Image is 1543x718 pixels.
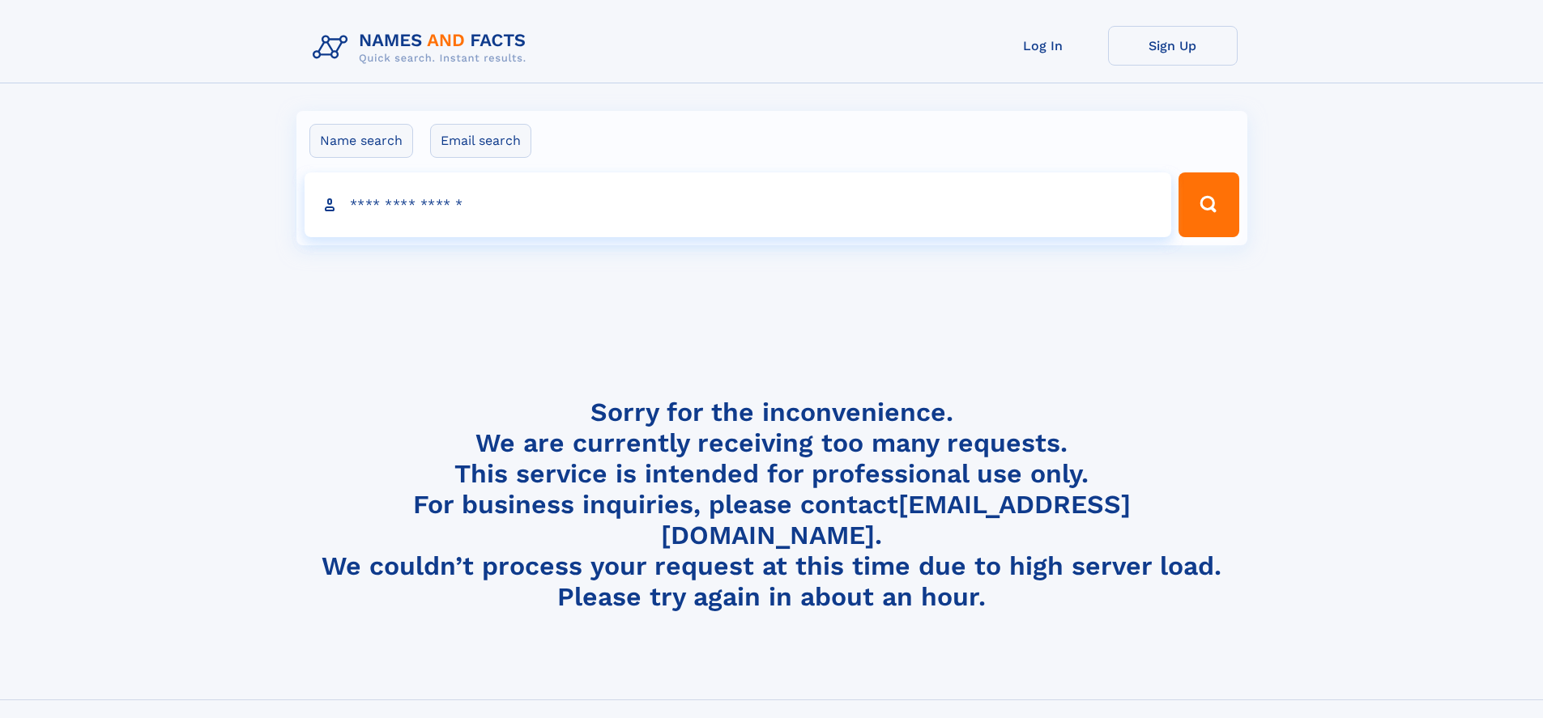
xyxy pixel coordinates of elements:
[305,172,1172,237] input: search input
[978,26,1108,66] a: Log In
[661,489,1131,550] a: [EMAIL_ADDRESS][DOMAIN_NAME]
[1108,26,1238,66] a: Sign Up
[306,397,1238,613] h4: Sorry for the inconvenience. We are currently receiving too many requests. This service is intend...
[1179,172,1238,237] button: Search Button
[306,26,539,70] img: Logo Names and Facts
[309,124,413,158] label: Name search
[430,124,531,158] label: Email search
